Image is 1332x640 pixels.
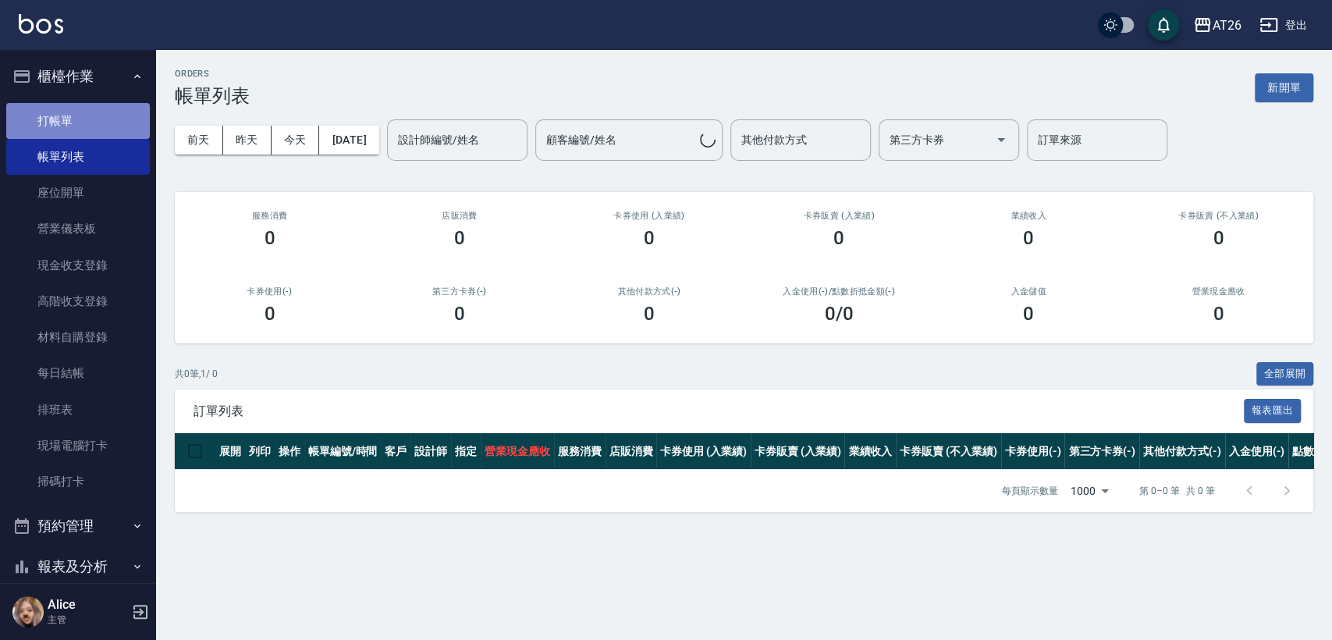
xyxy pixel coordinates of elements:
h3: 0 [265,227,275,249]
a: 座位開單 [6,175,150,211]
th: 設計師 [410,433,451,470]
h3: 0 [1023,227,1034,249]
button: save [1148,9,1179,41]
th: 操作 [275,433,304,470]
th: 帳單編號/時間 [304,433,382,470]
h3: 0 [833,227,844,249]
button: 櫃檯作業 [6,56,150,97]
img: Person [12,596,44,628]
p: 每頁顯示數量 [1002,484,1058,498]
h3: 服務消費 [194,211,346,221]
button: 今天 [272,126,320,155]
h2: 業績收入 [953,211,1105,221]
h2: 其他付款方式(-) [573,286,725,297]
button: 全部展開 [1256,362,1314,386]
h3: 帳單列表 [175,85,250,107]
a: 高階收支登錄 [6,283,150,319]
th: 第三方卡券(-) [1064,433,1139,470]
a: 營業儀表板 [6,211,150,247]
button: 報表匯出 [1244,399,1302,423]
h3: 0 [1213,303,1224,325]
p: 第 0–0 筆 共 0 筆 [1139,484,1215,498]
h2: ORDERS [175,69,250,79]
th: 卡券使用 (入業績) [656,433,751,470]
th: 客戶 [381,433,410,470]
h2: 卡券販賣 (入業績) [762,211,915,221]
th: 列印 [245,433,275,470]
h3: 0 [1213,227,1224,249]
th: 卡券使用(-) [1001,433,1065,470]
h3: 0 [644,227,655,249]
h2: 第三方卡券(-) [383,286,535,297]
th: 店販消費 [606,433,657,470]
a: 排班表 [6,392,150,428]
button: 新開單 [1255,73,1313,102]
h3: 0 /0 [825,303,854,325]
a: 材料自購登錄 [6,319,150,355]
a: 帳單列表 [6,139,150,175]
button: 登出 [1253,11,1313,40]
a: 報表匯出 [1244,403,1302,418]
h2: 店販消費 [383,211,535,221]
h3: 0 [1023,303,1034,325]
h2: 入金儲值 [953,286,1105,297]
div: AT26 [1212,16,1241,35]
h3: 0 [265,303,275,325]
button: 報表及分析 [6,546,150,587]
h5: Alice [48,597,127,613]
button: [DATE] [319,126,378,155]
h2: 卡券販賣 (不入業績) [1142,211,1295,221]
button: AT26 [1187,9,1247,41]
p: 主管 [48,613,127,627]
h3: 0 [454,227,465,249]
th: 營業現金應收 [481,433,554,470]
p: 共 0 筆, 1 / 0 [175,367,218,381]
h2: 卡券使用(-) [194,286,346,297]
a: 現場電腦打卡 [6,428,150,464]
a: 現金收支登錄 [6,247,150,283]
h2: 卡券使用 (入業績) [573,211,725,221]
th: 其他付款方式(-) [1139,433,1225,470]
th: 服務消費 [554,433,606,470]
th: 指定 [451,433,481,470]
th: 卡券販賣 (不入業績) [896,433,1000,470]
a: 新開單 [1255,80,1313,94]
a: 打帳單 [6,103,150,139]
th: 業績收入 [844,433,896,470]
a: 掃碼打卡 [6,464,150,500]
button: 前天 [175,126,223,155]
button: 昨天 [223,126,272,155]
h3: 0 [454,303,465,325]
th: 卡券販賣 (入業績) [751,433,845,470]
button: 預約管理 [6,506,150,546]
th: 入金使用(-) [1225,433,1289,470]
th: 展開 [215,433,245,470]
h3: 0 [644,303,655,325]
span: 訂單列表 [194,404,1244,419]
h2: 入金使用(-) /點數折抵金額(-) [762,286,915,297]
div: 1000 [1064,470,1114,512]
img: Logo [19,14,63,34]
a: 每日結帳 [6,355,150,391]
h2: 營業現金應收 [1142,286,1295,297]
button: Open [989,127,1014,152]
